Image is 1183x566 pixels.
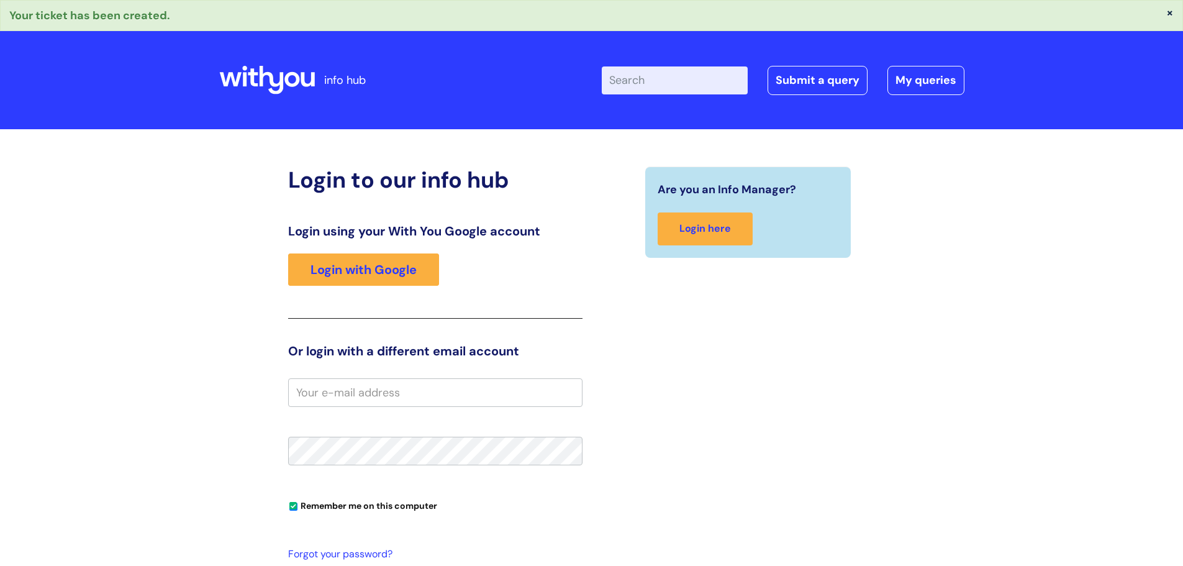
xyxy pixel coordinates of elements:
[602,66,748,94] input: Search
[288,253,439,286] a: Login with Google
[288,495,582,515] div: You can uncheck this option if you're logging in from a shared device
[324,70,366,90] p: info hub
[288,344,582,358] h3: Or login with a different email account
[288,545,576,564] a: Forgot your password?
[887,66,964,94] a: My queries
[289,503,297,511] input: Remember me on this computer
[288,224,582,239] h3: Login using your With You Google account
[658,180,796,199] span: Are you an Info Manager?
[288,378,582,407] input: Your e-mail address
[1166,7,1174,18] button: ×
[288,167,582,193] h2: Login to our info hub
[768,66,868,94] a: Submit a query
[658,212,753,245] a: Login here
[288,498,437,511] label: Remember me on this computer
